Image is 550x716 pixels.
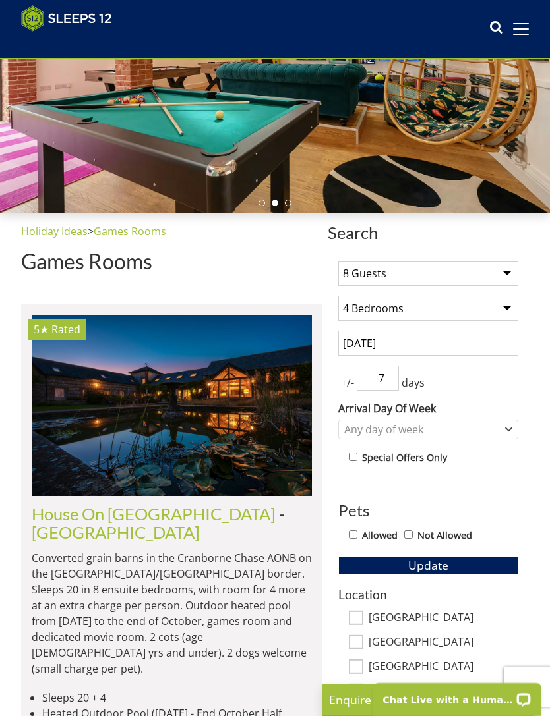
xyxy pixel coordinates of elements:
a: 5★ Rated [32,315,312,496]
a: [GEOGRAPHIC_DATA] [32,522,200,542]
a: Holiday Ideas [21,224,88,238]
p: Enquire Now [329,691,527,708]
a: Games Rooms [94,224,166,238]
label: Special Offers Only [362,451,447,465]
p: Converted grain barns in the Cranborne Chase AONB on the [GEOGRAPHIC_DATA]/[GEOGRAPHIC_DATA] bord... [32,550,312,676]
span: Search [328,223,529,242]
label: [GEOGRAPHIC_DATA] [369,636,518,650]
h3: Location [338,588,518,601]
iframe: LiveChat chat widget [365,675,550,716]
button: Update [338,556,518,574]
span: - [32,504,285,542]
img: Sleeps 12 [21,5,112,32]
label: Arrival Day Of Week [338,400,518,416]
span: > [88,224,94,238]
img: house-on-the-hill-large-holiday-home-accommodation-wiltshire-sleeps-16.original.jpg [32,315,312,496]
span: days [399,375,427,391]
label: Not Allowed [417,528,472,543]
span: Rated [51,322,80,337]
label: [GEOGRAPHIC_DATA] [369,611,518,626]
a: House On [GEOGRAPHIC_DATA] [32,504,276,524]
label: [GEOGRAPHIC_DATA] [369,660,518,675]
span: +/- [338,375,357,391]
h1: Games Rooms [21,250,322,273]
div: Any day of week [341,422,502,437]
iframe: Customer reviews powered by Trustpilot [15,40,153,51]
h3: Pets [338,502,518,519]
div: Combobox [338,420,518,439]
span: Update [408,557,448,573]
li: Sleeps 20 + 4 [42,690,312,705]
label: Allowed [362,528,398,543]
span: House On The Hill has a 5 star rating under the Quality in Tourism Scheme [34,322,49,337]
input: Arrival Date [338,331,518,356]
